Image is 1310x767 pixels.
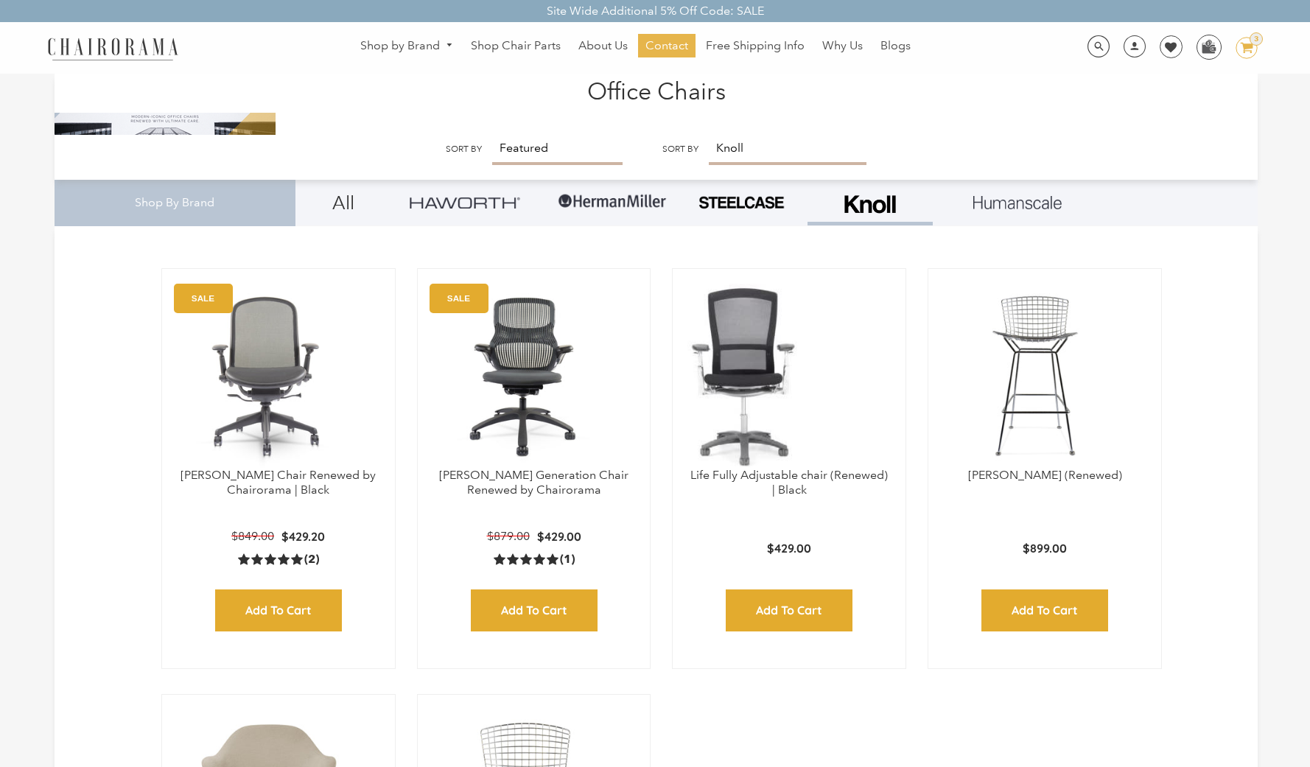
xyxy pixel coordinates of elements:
a: Why Us [815,34,870,57]
a: Contact [638,34,696,57]
img: Chadwick Chair - chairorama.com [177,284,361,468]
img: Life Fully Adjustable chair (Renewed) | Black - chairorama [687,284,796,468]
input: Add to Cart [471,589,598,631]
text: SALE [191,293,214,303]
div: 3 [1250,32,1263,46]
a: Bertoia Barstool (Renewed) - chairorama Bertoia Barstool (Renewed) - chairorama [943,284,1146,468]
img: Frame_4.png [841,186,900,223]
img: Group-1.png [557,180,668,224]
a: Life Fully Adjustable chair (Renewed) | Black - chairorama Life Fully Adjustable chair (Renewed) ... [687,284,891,468]
span: (2) [304,552,319,567]
span: $899.00 [1023,541,1067,556]
span: Contact [645,38,688,54]
span: $879.00 [487,529,530,543]
a: Blogs [873,34,918,57]
img: chairorama [39,35,186,61]
label: Sort by [446,144,482,155]
img: WhatsApp_Image_2024-07-12_at_16.23.01.webp [1197,35,1220,57]
a: Shop by Brand [353,35,460,57]
img: Bertoia Barstool (Renewed) - chairorama [943,284,1127,468]
input: Add to Cart [215,589,342,631]
a: Chadwick Chair - chairorama.com Black Chadwick Chair - chairorama.com [177,284,380,468]
label: Sort by [662,144,698,155]
span: $429.00 [537,529,581,544]
span: Free Shipping Info [706,38,805,54]
span: (1) [560,552,575,567]
a: [PERSON_NAME] (Renewed) [968,468,1122,482]
h1: Office Chairs [69,74,1243,105]
a: Knoll Generation Chair Renewed by Chairorama - chairorama Knoll Generation Chair Renewed by Chair... [432,284,636,468]
input: Add to Cart [726,589,852,631]
nav: DesktopNavigation [249,34,1022,61]
text: SALE [446,293,469,303]
img: Layer_1_1.png [973,196,1062,209]
input: Add to Cart [981,589,1108,631]
span: $429.20 [281,529,325,544]
a: Shop Chair Parts [463,34,568,57]
a: Life Fully Adjustable chair (Renewed) | Black [690,468,888,497]
a: About Us [571,34,635,57]
a: All [307,180,380,225]
span: $849.00 [231,529,274,543]
span: Shop Chair Parts [471,38,561,54]
a: [PERSON_NAME] Generation Chair Renewed by Chairorama [439,468,628,497]
span: About Us [578,38,628,54]
span: $429.00 [767,541,811,556]
a: 5.0 rating (2 votes) [238,551,319,567]
a: Free Shipping Info [698,34,812,57]
a: [PERSON_NAME] Chair Renewed by Chairorama | Black [181,468,376,497]
img: Knoll Generation Chair Renewed by Chairorama - chairorama [432,284,617,468]
img: Group_4be16a4b-c81a-4a6e-a540-764d0a8faf6e.png [410,197,520,208]
span: Blogs [880,38,911,54]
a: 3 [1225,37,1258,59]
span: Why Us [822,38,863,54]
div: Shop By Brand [55,180,295,226]
img: PHOTO-2024-07-09-00-53-10-removebg-preview.png [697,195,785,211]
a: 5.0 rating (1 votes) [494,551,575,567]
